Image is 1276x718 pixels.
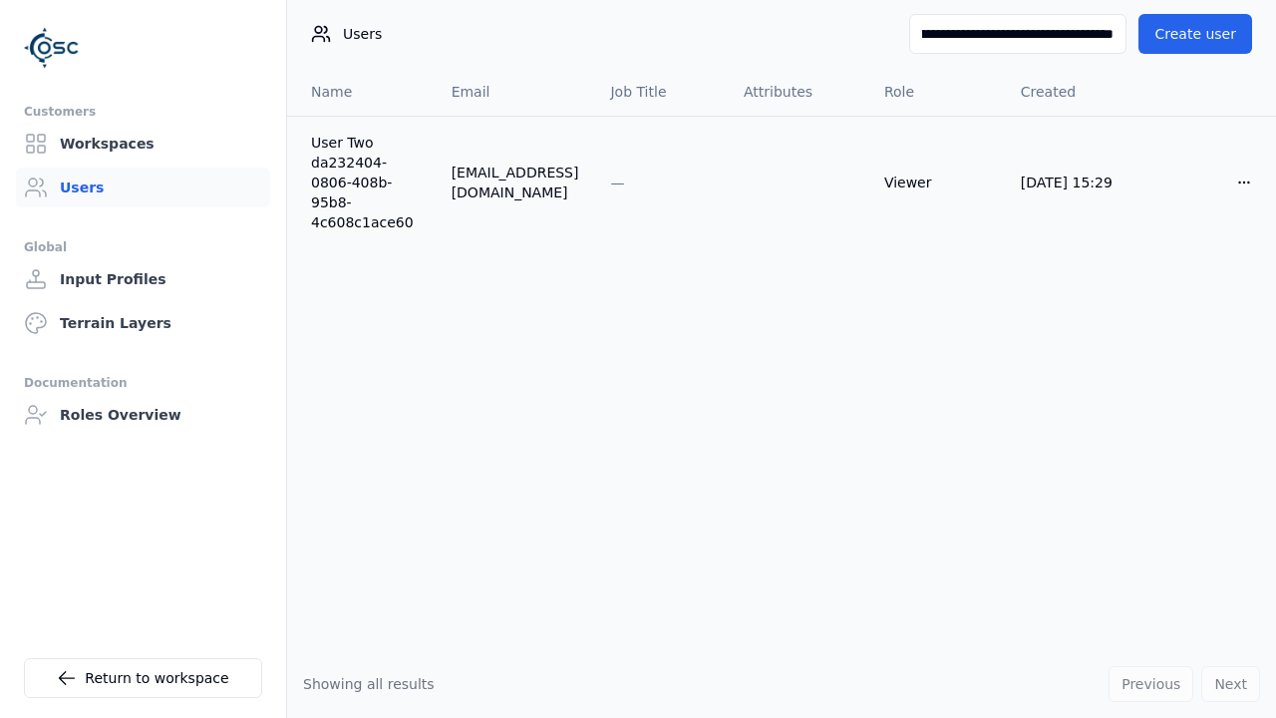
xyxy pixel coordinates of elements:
[24,371,262,395] div: Documentation
[610,175,624,190] span: —
[287,68,436,116] th: Name
[1005,68,1142,116] th: Created
[594,68,728,116] th: Job Title
[343,24,382,44] span: Users
[728,68,868,116] th: Attributes
[1021,173,1126,192] div: [DATE] 15:29
[24,100,262,124] div: Customers
[868,68,1005,116] th: Role
[303,676,435,692] span: Showing all results
[16,168,270,207] a: Users
[884,173,989,192] div: Viewer
[24,235,262,259] div: Global
[16,303,270,343] a: Terrain Layers
[1138,14,1252,54] button: Create user
[16,395,270,435] a: Roles Overview
[24,20,80,76] img: Logo
[24,658,262,698] a: Return to workspace
[311,133,420,232] a: User Two da232404-0806-408b-95b8-4c608c1ace60
[16,124,270,164] a: Workspaces
[16,259,270,299] a: Input Profiles
[436,68,595,116] th: Email
[452,163,579,202] div: [EMAIL_ADDRESS][DOMAIN_NAME]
